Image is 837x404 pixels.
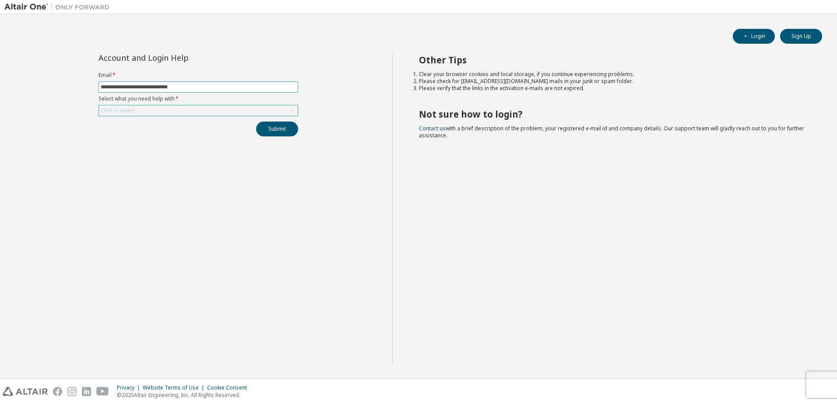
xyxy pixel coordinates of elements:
div: Account and Login Help [98,54,258,61]
div: Website Terms of Use [143,384,207,391]
li: Please verify that the links in the activation e-mails are not expired. [419,85,807,92]
a: Contact us [419,125,446,132]
button: Sign Up [780,29,822,44]
h2: Not sure how to login? [419,108,807,120]
span: with a brief description of the problem, your registered e-mail id and company details. Our suppo... [419,125,804,139]
div: Privacy [117,384,143,391]
img: facebook.svg [53,387,62,396]
label: Select what you need help with [98,95,298,102]
img: Altair One [4,3,114,11]
div: Cookie Consent [207,384,252,391]
li: Please check for [EMAIL_ADDRESS][DOMAIN_NAME] mails in your junk or spam folder. [419,78,807,85]
li: Clear your browser cookies and local storage, if you continue experiencing problems. [419,71,807,78]
h2: Other Tips [419,54,807,66]
button: Login [733,29,775,44]
div: Click to select [101,107,135,114]
img: instagram.svg [67,387,77,396]
img: youtube.svg [96,387,109,396]
button: Submit [256,122,298,136]
label: Email [98,72,298,79]
img: altair_logo.svg [3,387,48,396]
img: linkedin.svg [82,387,91,396]
p: © 2025 Altair Engineering, Inc. All Rights Reserved. [117,391,252,399]
div: Click to select [99,105,298,116]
